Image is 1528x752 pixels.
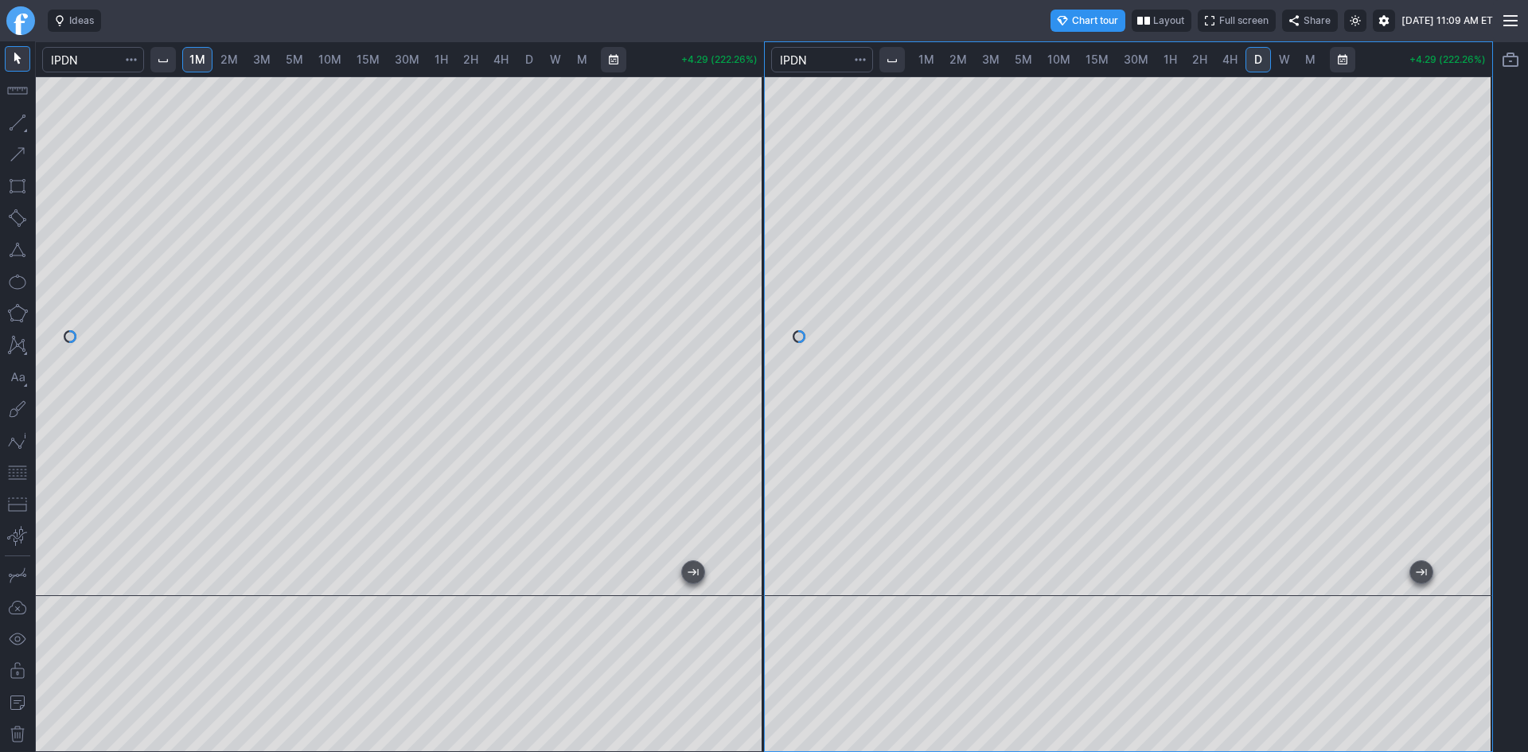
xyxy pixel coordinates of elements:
a: 1M [182,47,212,72]
span: Chart tour [1072,13,1118,29]
button: Jump to the most recent bar [1410,561,1432,583]
button: Ideas [48,10,101,32]
a: 2H [456,47,485,72]
a: 5M [279,47,310,72]
span: 4H [493,53,509,66]
span: 30M [1124,53,1148,66]
span: 15M [357,53,380,66]
a: 1M [911,47,941,72]
button: Polygon [5,301,30,326]
button: Portfolio watchlist [1498,47,1523,72]
a: 5M [1008,47,1039,72]
button: Measure [5,78,30,103]
a: 10M [311,47,349,72]
a: 30M [1117,47,1156,72]
span: 2M [220,53,238,66]
a: W [1272,47,1297,72]
span: Full screen [1219,13,1269,29]
button: Elliott waves [5,428,30,454]
a: 2H [1185,47,1214,72]
button: Fibonacci retracements [5,460,30,485]
button: Interval [150,47,176,72]
a: 3M [246,47,278,72]
span: 2H [463,53,478,66]
button: Search [120,47,142,72]
input: Search [771,47,873,72]
p: +4.29 (222.26%) [681,55,758,64]
a: 1H [1156,47,1184,72]
span: 1H [1164,53,1177,66]
span: 5M [1015,53,1032,66]
button: Chart tour [1050,10,1125,32]
a: Finviz.com [6,6,35,35]
a: D [516,47,542,72]
button: Lock drawings [5,658,30,684]
span: M [1305,53,1316,66]
button: Remove all drawings [5,722,30,747]
button: Toggle light mode [1344,10,1366,32]
button: Position [5,492,30,517]
a: 4H [486,47,516,72]
a: W [543,47,568,72]
button: Add note [5,690,30,715]
span: W [550,53,561,66]
a: 10M [1040,47,1078,72]
button: Text [5,364,30,390]
button: Rectangle [5,173,30,199]
button: Line [5,110,30,135]
a: D [1245,47,1271,72]
span: 1M [189,53,205,66]
button: Mouse [5,46,30,72]
button: Brush [5,396,30,422]
button: Hide drawings [5,626,30,652]
button: Full screen [1198,10,1276,32]
button: Drawing mode: Single [5,563,30,588]
span: 10M [318,53,341,66]
a: 30M [388,47,427,72]
span: Ideas [69,13,94,29]
a: 1H [427,47,455,72]
button: Range [1330,47,1355,72]
span: 4H [1222,53,1238,66]
a: 3M [975,47,1007,72]
span: D [525,53,533,66]
a: M [1298,47,1323,72]
span: 30M [395,53,419,66]
a: 2M [942,47,974,72]
span: 2H [1192,53,1207,66]
span: Layout [1153,13,1184,29]
span: 1M [918,53,934,66]
button: XABCD [5,333,30,358]
a: M [569,47,594,72]
span: 10M [1047,53,1070,66]
span: 15M [1086,53,1109,66]
button: Triangle [5,237,30,263]
span: 5M [286,53,303,66]
span: 3M [982,53,1000,66]
button: Layout [1132,10,1191,32]
button: Rotated rectangle [5,205,30,231]
button: Interval [879,47,905,72]
p: +4.29 (222.26%) [1409,55,1486,64]
a: 15M [1078,47,1116,72]
button: Arrow [5,142,30,167]
span: W [1279,53,1290,66]
button: Anchored VWAP [5,524,30,549]
input: Search [42,47,144,72]
span: 1H [435,53,448,66]
span: Share [1304,13,1331,29]
button: Range [601,47,626,72]
button: Jump to the most recent bar [682,561,704,583]
button: Ellipse [5,269,30,294]
span: 2M [949,53,967,66]
span: 3M [253,53,271,66]
button: Settings [1373,10,1395,32]
a: 4H [1215,47,1245,72]
span: M [577,53,587,66]
a: 15M [349,47,387,72]
a: 2M [213,47,245,72]
button: Drawings autosave: Off [5,594,30,620]
span: D [1254,53,1262,66]
button: Share [1282,10,1338,32]
span: [DATE] 11:09 AM ET [1401,13,1493,29]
